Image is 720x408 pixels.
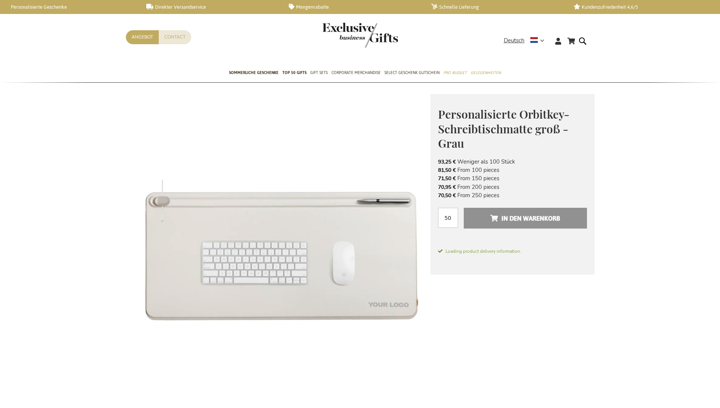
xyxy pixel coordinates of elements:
[438,158,587,166] li: Weniger als 100 Stück
[310,64,328,83] a: Gift Sets
[443,69,467,77] span: Pro Budget
[438,248,587,255] span: Loading product delivery information.
[438,158,456,165] span: 93,25 €
[229,64,279,83] a: Sommerliche geschenke
[471,64,501,83] a: Gelegenheiten
[438,184,456,191] span: 70,95 €
[438,166,587,174] li: From 100 pieces
[229,69,279,77] span: Sommerliche geschenke
[126,94,430,399] img: Personalisierte Orbitkey-Schreibtischmatte groß - Grau
[282,64,307,83] a: TOP 50 Gifts
[431,4,562,10] a: Schnelle Lieferung
[322,23,398,48] img: Exclusive Business gifts logo
[438,175,456,182] span: 71,50 €
[443,64,467,83] a: Pro Budget
[438,192,456,199] span: 70,50 €
[331,69,381,77] span: Corporate Merchandise
[322,23,360,48] a: store logo
[438,107,570,151] span: Personalisierte Orbitkey-Schreibtischmatte groß - Grau
[331,64,381,83] a: Corporate Merchandise
[574,4,704,10] a: Kundenzufriedenheit 4,6/5
[146,4,277,10] a: Direkter Versandservice
[282,69,307,77] span: TOP 50 Gifts
[384,69,440,77] span: Select Geschenk Gutschein
[438,174,587,182] li: From 150 pieces
[438,208,458,228] input: Menge
[310,69,328,77] span: Gift Sets
[159,30,191,44] a: Contact
[438,167,456,174] span: 81,50 €
[4,4,134,10] a: Personalisierte Geschenke
[438,191,587,199] li: From 250 pieces
[384,64,440,83] a: Select Geschenk Gutschein
[438,183,587,191] li: From 200 pieces
[471,69,501,77] span: Gelegenheiten
[126,30,159,44] a: Angebot
[504,36,525,45] span: Deutsch
[289,4,419,10] a: Mengenrabatte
